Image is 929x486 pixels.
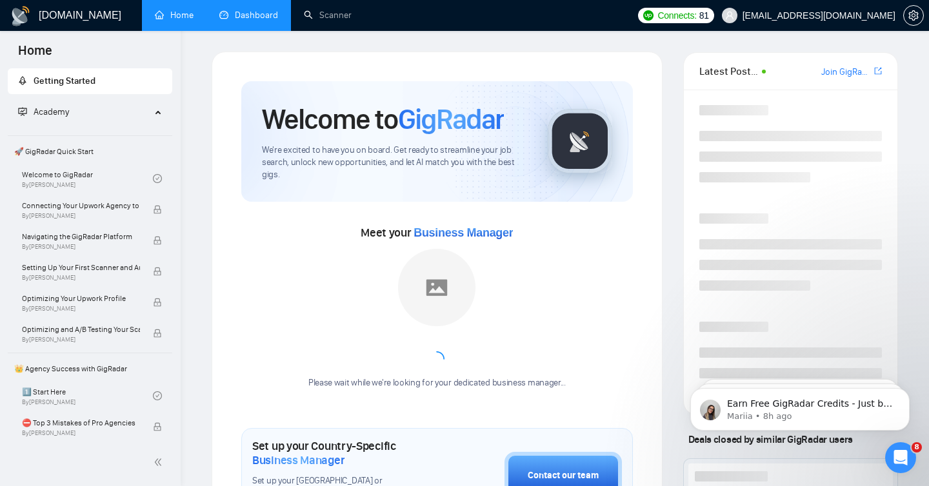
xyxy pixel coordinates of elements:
span: Getting Started [34,75,95,86]
span: By [PERSON_NAME] [22,243,140,251]
span: rocket [18,76,27,85]
span: lock [153,236,162,245]
span: By [PERSON_NAME] [22,429,140,437]
h1: Welcome to [262,102,504,137]
div: Contact our team [528,469,599,483]
span: 8 [912,442,922,452]
span: By [PERSON_NAME] [22,274,140,282]
button: setting [903,5,924,26]
span: We're excited to have you on board. Get ready to streamline your job search, unlock new opportuni... [262,144,527,181]
span: fund-projection-screen [18,107,27,116]
span: check-circle [153,391,162,400]
span: Business Manager [252,453,345,467]
div: Please wait while we're looking for your dedicated business manager... [301,377,574,389]
img: logo [10,6,31,26]
span: double-left [154,456,166,469]
span: Connects: [657,8,696,23]
span: loading [427,349,446,369]
span: lock [153,267,162,276]
span: Home [8,41,63,68]
span: setting [904,10,923,21]
span: Connecting Your Upwork Agency to GigRadar [22,199,140,212]
span: GigRadar [398,102,504,137]
a: Join GigRadar Slack Community [821,65,872,79]
span: Setting Up Your First Scanner and Auto-Bidder [22,261,140,274]
span: 👑 Agency Success with GigRadar [9,356,171,382]
span: 81 [699,8,709,23]
img: gigradar-logo.png [548,109,612,173]
span: Business Manager [414,226,513,239]
a: 1️⃣ Start HereBy[PERSON_NAME] [22,382,153,410]
a: Welcome to GigRadarBy[PERSON_NAME] [22,164,153,193]
h1: Set up your Country-Specific [252,439,440,467]
span: export [874,66,882,76]
span: lock [153,205,162,214]
img: upwork-logo.png [643,10,654,21]
span: Navigating the GigRadar Platform [22,230,140,243]
iframe: Intercom live chat [885,442,916,473]
a: dashboardDashboard [219,10,278,21]
iframe: Intercom notifications message [671,361,929,451]
span: ⛔ Top 3 Mistakes of Pro Agencies [22,416,140,429]
span: By [PERSON_NAME] [22,305,140,313]
span: check-circle [153,174,162,183]
span: Academy [34,106,69,117]
span: lock [153,329,162,338]
li: Getting Started [8,68,172,94]
span: lock [153,422,162,431]
span: By [PERSON_NAME] [22,212,140,220]
span: Latest Posts from the GigRadar Community [699,63,758,79]
span: user [725,11,734,20]
span: Academy [18,106,69,117]
a: searchScanner [304,10,352,21]
img: placeholder.png [398,249,475,326]
span: Meet your [361,226,513,240]
span: 🚀 GigRadar Quick Start [9,139,171,164]
span: lock [153,298,162,307]
a: homeHome [155,10,194,21]
span: By [PERSON_NAME] [22,336,140,344]
span: Optimizing and A/B Testing Your Scanner for Better Results [22,323,140,336]
a: setting [903,10,924,21]
a: export [874,65,882,77]
span: Optimizing Your Upwork Profile [22,292,140,305]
